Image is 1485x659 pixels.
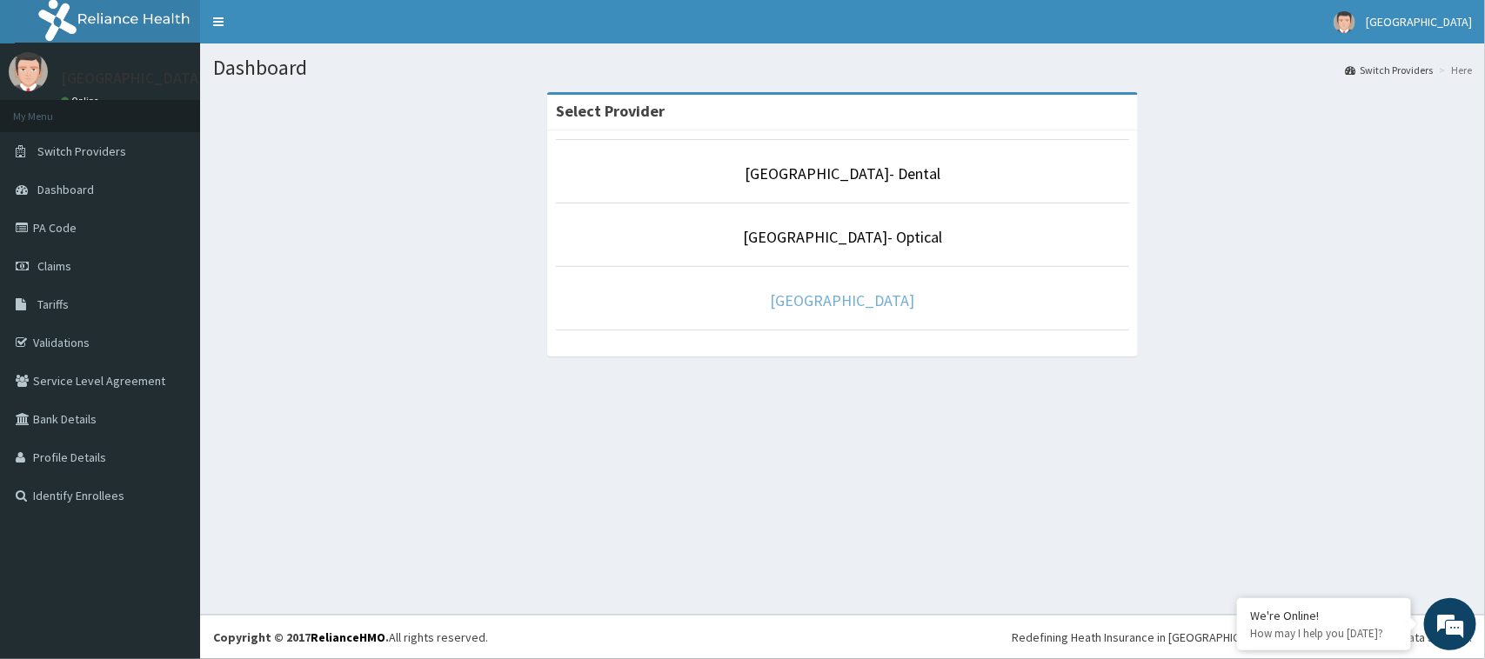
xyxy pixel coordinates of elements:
p: [GEOGRAPHIC_DATA] [61,70,204,86]
span: Tariffs [37,296,69,312]
footer: All rights reserved. [200,615,1485,659]
img: User Image [1334,11,1355,33]
a: Switch Providers [1345,63,1433,77]
strong: Select Provider [556,101,665,121]
p: How may I help you today? [1250,626,1398,641]
span: [GEOGRAPHIC_DATA] [1366,14,1472,30]
li: Here [1435,63,1472,77]
a: [GEOGRAPHIC_DATA]- Optical [743,227,942,247]
strong: Copyright © 2017 . [213,629,389,645]
a: [GEOGRAPHIC_DATA] [771,290,915,310]
a: RelianceHMO [311,629,385,645]
img: User Image [9,52,48,91]
span: Switch Providers [37,143,126,159]
div: We're Online! [1250,608,1398,623]
a: [GEOGRAPHIC_DATA]- Dental [745,163,940,183]
div: Redefining Heath Insurance in [GEOGRAPHIC_DATA] using Telemedicine and Data Science! [1012,629,1472,646]
h1: Dashboard [213,57,1472,79]
span: Dashboard [37,182,94,197]
span: Claims [37,258,71,274]
a: Online [61,95,103,107]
